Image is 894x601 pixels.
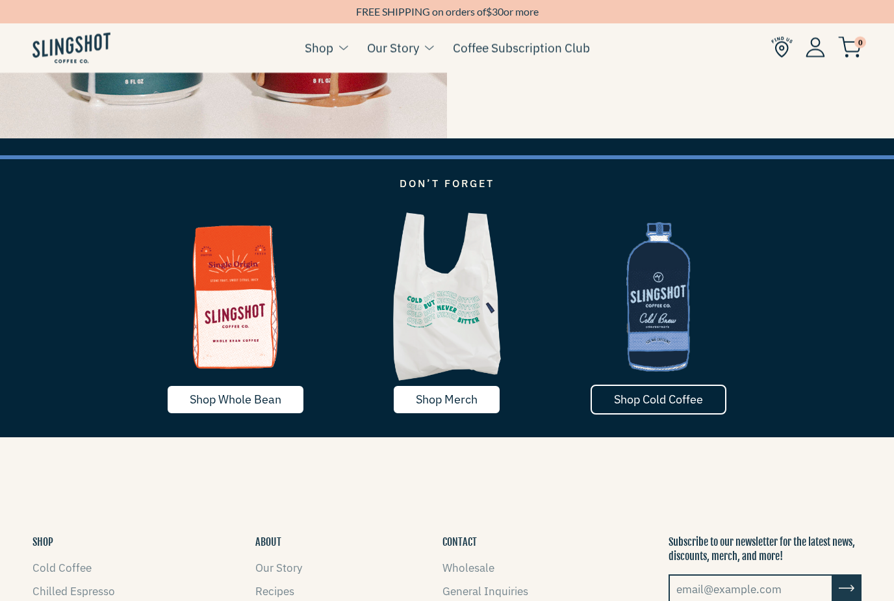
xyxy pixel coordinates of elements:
[367,38,419,57] a: Our Story
[32,561,92,575] a: Cold Coffee
[614,392,703,407] span: Shop Cold Coffee
[838,36,862,58] img: cart
[453,38,590,57] a: Coffee Subscription Club
[392,385,501,415] a: Shop Merch
[669,535,862,564] p: Subscribe to our newsletter for the latest news, discounts, merch, and more!
[416,392,478,407] span: Shop Merch
[255,535,281,549] button: ABOUT
[32,535,53,549] button: SHOP
[255,561,302,575] a: Our Story
[442,535,477,549] button: CONTACT
[305,38,333,57] a: Shop
[442,584,528,598] a: General Inquiries
[166,385,305,415] a: Shop Whole Bean
[553,209,764,385] img: Cold & Flash Brew
[341,209,552,385] img: Merch
[854,36,866,48] span: 0
[255,584,294,598] a: Recipes
[400,177,494,190] span: Don’t Forget
[32,584,115,598] a: Chilled Espresso
[486,5,492,18] span: $
[130,209,341,385] img: Whole Bean Coffee
[591,385,726,415] a: Shop Cold Coffee
[492,5,504,18] span: 30
[771,36,793,58] img: Find Us
[190,392,281,407] span: Shop Whole Bean
[806,37,825,57] img: Account
[838,40,862,55] a: 0
[442,561,494,575] a: Wholesale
